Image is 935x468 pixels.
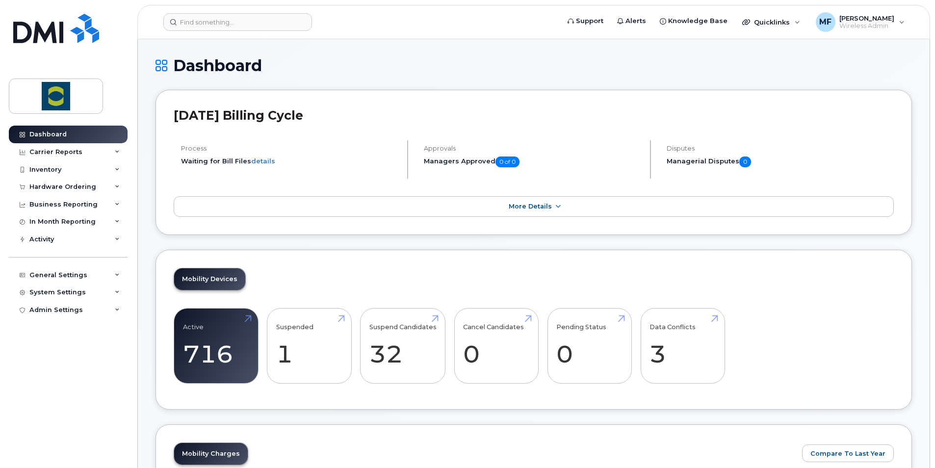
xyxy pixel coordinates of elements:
[667,145,894,152] h4: Disputes
[649,313,716,378] a: Data Conflicts 3
[174,268,245,290] a: Mobility Devices
[174,443,248,465] a: Mobility Charges
[802,444,894,462] button: Compare To Last Year
[810,449,885,458] span: Compare To Last Year
[495,156,519,167] span: 0 of 0
[739,156,751,167] span: 0
[156,57,912,74] h1: Dashboard
[463,313,529,378] a: Cancel Candidates 0
[556,313,623,378] a: Pending Status 0
[369,313,437,378] a: Suspend Candidates 32
[181,145,399,152] h4: Process
[509,203,552,210] span: More Details
[424,156,642,167] h5: Managers Approved
[251,157,275,165] a: details
[181,156,399,166] li: Waiting for Bill Files
[424,145,642,152] h4: Approvals
[276,313,342,378] a: Suspended 1
[667,156,894,167] h5: Managerial Disputes
[183,313,249,378] a: Active 716
[174,108,894,123] h2: [DATE] Billing Cycle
